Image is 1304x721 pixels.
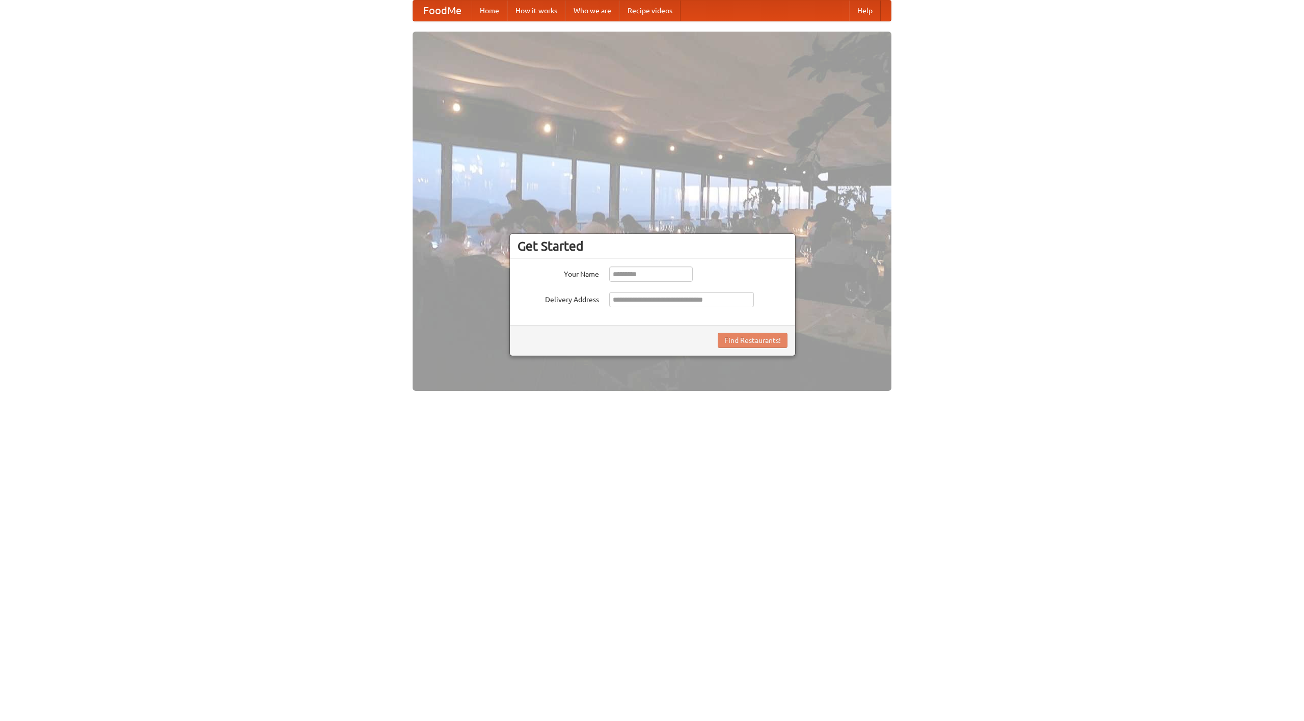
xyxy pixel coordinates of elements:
a: How it works [507,1,565,21]
label: Your Name [518,266,599,279]
a: Help [849,1,881,21]
a: FoodMe [413,1,472,21]
a: Recipe videos [619,1,681,21]
button: Find Restaurants! [718,333,787,348]
h3: Get Started [518,238,787,254]
label: Delivery Address [518,292,599,305]
a: Who we are [565,1,619,21]
a: Home [472,1,507,21]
